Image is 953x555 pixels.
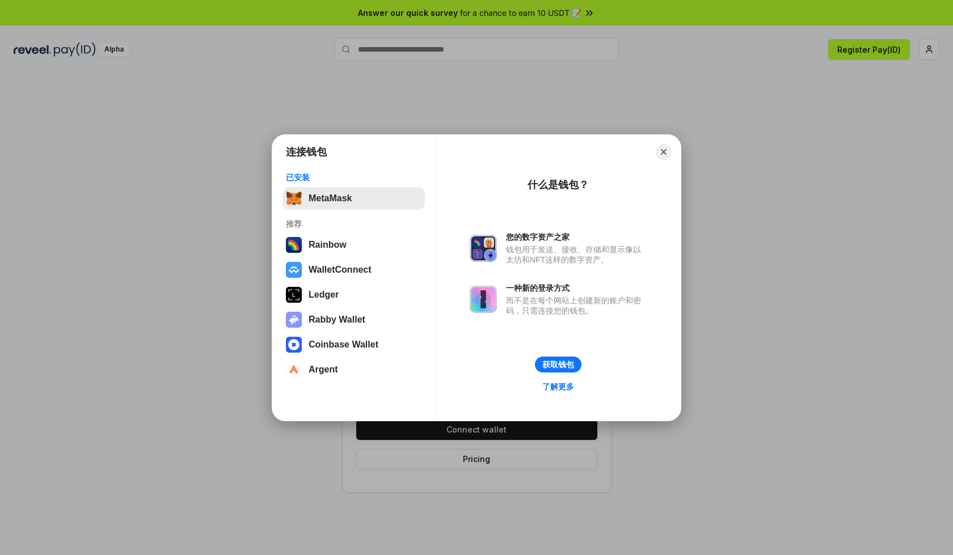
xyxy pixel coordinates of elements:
[535,357,581,372] button: 获取钱包
[286,262,302,278] img: svg+xml,%3Csvg%20width%3D%2228%22%20height%3D%2228%22%20viewBox%3D%220%200%2028%2028%22%20fill%3D...
[506,283,647,293] div: 一种新的登录方式
[286,145,327,159] h1: 连接钱包
[506,244,647,265] div: 钱包用于发送、接收、存储和显示像以太坊和NFT这样的数字资产。
[286,190,302,206] img: svg+xml,%3Csvg%20fill%3D%22none%22%20height%3D%2233%22%20viewBox%3D%220%200%2035%2033%22%20width%...
[470,286,497,313] img: svg+xml,%3Csvg%20xmlns%3D%22http%3A%2F%2Fwww.w3.org%2F2000%2Fsvg%22%20fill%3D%22none%22%20viewBox...
[528,178,589,192] div: 什么是钱包？
[542,382,574,392] div: 了解更多
[470,235,497,262] img: svg+xml,%3Csvg%20xmlns%3D%22http%3A%2F%2Fwww.w3.org%2F2000%2Fsvg%22%20fill%3D%22none%22%20viewBox...
[309,193,352,204] div: MetaMask
[282,358,425,381] button: Argent
[535,379,581,394] a: 了解更多
[309,265,372,275] div: WalletConnect
[506,295,647,316] div: 而不是在每个网站上创建新的账户和密码，只需连接您的钱包。
[309,290,339,300] div: Ledger
[286,312,302,328] img: svg+xml,%3Csvg%20xmlns%3D%22http%3A%2F%2Fwww.w3.org%2F2000%2Fsvg%22%20fill%3D%22none%22%20viewBox...
[282,259,425,281] button: WalletConnect
[309,240,347,250] div: Rainbow
[506,232,647,242] div: 您的数字资产之家
[282,333,425,356] button: Coinbase Wallet
[286,237,302,253] img: svg+xml,%3Csvg%20width%3D%22120%22%20height%3D%22120%22%20viewBox%3D%220%200%20120%20120%22%20fil...
[542,359,574,370] div: 获取钱包
[286,287,302,303] img: svg+xml,%3Csvg%20xmlns%3D%22http%3A%2F%2Fwww.w3.org%2F2000%2Fsvg%22%20width%3D%2228%22%20height%3...
[309,340,378,350] div: Coinbase Wallet
[309,365,338,375] div: Argent
[309,315,365,325] div: Rabby Wallet
[282,187,425,210] button: MetaMask
[282,283,425,306] button: Ledger
[282,234,425,256] button: Rainbow
[656,144,672,160] button: Close
[286,362,302,378] img: svg+xml,%3Csvg%20width%3D%2228%22%20height%3D%2228%22%20viewBox%3D%220%200%2028%2028%22%20fill%3D...
[286,219,421,229] div: 推荐
[286,172,421,183] div: 已安装
[282,308,425,331] button: Rabby Wallet
[286,337,302,353] img: svg+xml,%3Csvg%20width%3D%2228%22%20height%3D%2228%22%20viewBox%3D%220%200%2028%2028%22%20fill%3D...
